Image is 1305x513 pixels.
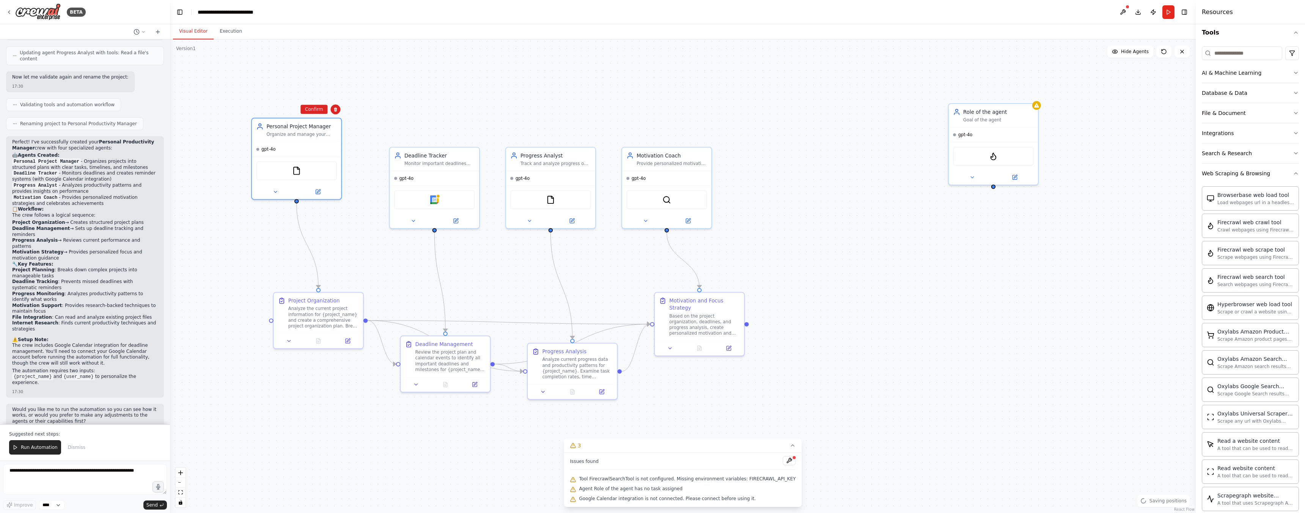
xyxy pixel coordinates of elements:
[516,175,530,181] span: gpt-4o
[1207,249,1214,257] img: FirecrawlScrapeWebsiteTool
[12,267,158,279] li: : Breaks down complex projects into manageable tasks
[12,139,154,151] strong: Personal Productivity Manager
[579,496,756,502] span: Google Calendar integration is not connected. Please connect before using it.
[68,444,85,450] span: Dismiss
[579,486,682,492] span: Agent Role of the agent has no task assigned
[9,431,161,437] p: Suggested next steps:
[12,212,158,219] p: The crew follows a logical sequence:
[12,206,158,212] h2: 📋
[64,440,89,455] button: Dismiss
[130,27,149,36] button: Switch to previous chat
[1202,63,1299,83] button: AI & Machine Learning
[12,220,158,226] li: → Creates structured project plans
[143,500,167,510] button: Send
[273,292,364,349] div: Project OrganizationAnalyze the current project information for {project_name} and create a compr...
[1217,200,1294,206] div: Load webpages url in a headless browser using Browserbase and return the contents
[176,488,186,497] button: fit view
[261,146,276,152] span: gpt-4o
[12,373,53,380] code: {project_name}
[542,348,586,355] div: Progress Analysis
[12,158,81,165] code: Personal Project Manager
[1217,445,1294,452] div: A tool that can be used to read a website content.
[335,337,360,345] button: Open in side panel
[542,357,613,380] div: Analyze current progress data and productivity patterns for {project_name}. Examine task completi...
[266,123,337,130] div: Personal Project Manager
[12,337,158,343] h2: ⚠️
[462,380,487,389] button: Open in side panel
[12,238,158,249] li: → Reviews current performance and patterns
[1207,386,1214,393] img: OxylabsGoogleSearchScraperTool
[1207,468,1214,475] img: ScrapeWebsiteTool
[1217,219,1294,226] div: Firecrawl web crawl tool
[176,497,186,507] button: toggle interactivity
[293,203,322,288] g: Edge from 0b0e352b-b006-4b0a-9cbf-4dd551a38f6c to 49735b3c-16d7-4179-9129-ab78f04c71cf
[12,279,58,284] strong: Deadline Tracking
[18,337,49,342] strong: Setup Note:
[20,50,157,62] span: Updating agent Progress Analyst with tools: Read a file's content
[1217,191,1294,199] div: Browserbase web load tool
[1207,195,1214,202] img: BrowserbaseLoadTool
[1217,309,1294,315] div: Scrape or crawl a website using Hyperbrowser and return the contents in properly formatted markdo...
[669,297,740,312] div: Motivation and Focus Strategy
[1217,391,1294,397] div: Scrape Google Search results with Oxylabs Google Search Scraper
[1207,413,1214,421] img: OxylabsUniversalScraperTool
[368,317,650,328] g: Edge from 49735b3c-16d7-4179-9129-ab78f04c71cf to 87534ac1-d42e-4b30-acda-13c3cf82dc6c
[1202,143,1299,163] button: Search & Research
[173,24,214,39] button: Visual Editor
[994,173,1035,182] button: Open in side panel
[505,147,596,229] div: Progress AnalystTrack and analyze progress on personal goals and projects, measuring completion r...
[153,481,164,493] button: Click to speak your automation idea
[389,147,480,229] div: Deadline TrackerMonitor important deadlines and milestones for {project_name}, create reminder sc...
[495,360,523,375] g: Edge from 0c96f97a-50a7-4719-8c2e-f7a2e6b9b14c to 1855e5d5-5ab7-4141-954b-b6ea72fe4085
[1217,437,1294,445] div: Read a website content
[430,195,439,204] img: Google Calendar
[1217,410,1294,417] div: Oxylabs Universal Scraper tool
[12,368,158,386] p: The automation requires two inputs: and to personalize the experience.
[1107,46,1153,58] button: Hide Agents
[288,297,340,304] div: Project Organization
[1179,7,1190,17] button: Hide right sidebar
[1207,495,1214,503] img: ScrapegraphScrapeTool
[1217,227,1294,233] div: Crawl webpages using Firecrawl and return the contents
[1202,129,1234,137] div: Integrations
[12,279,158,291] li: : Prevents missed deadlines with systematic reminders
[12,267,55,272] strong: Project Planning
[1217,336,1294,342] div: Scrape Amazon product pages with Oxylabs Amazon Product Scraper
[9,440,61,455] button: Run Automation
[1202,109,1246,117] div: File & Document
[12,343,158,366] p: The crew includes Google Calendar integration for deadline management. You'll need to connect you...
[579,476,796,482] span: Tool FirecrawlSearchTool is not configured. Missing environment variables: FIRECRAWL_API_KEY
[12,389,158,395] div: 17:30
[430,380,461,389] button: No output available
[12,226,70,231] strong: Deadline Management
[12,226,158,238] li: → Sets up deadline tracking and reminders
[963,117,1034,123] div: Goal of the agent
[435,217,476,225] button: Open in side panel
[12,159,158,171] li: - Organizes projects into structured plans with clear tasks, timelines, and milestones
[1217,273,1294,281] div: Firecrawl web search tool
[551,217,592,225] button: Open in side panel
[18,261,53,267] strong: Key Features:
[1202,69,1261,77] div: AI & Machine Learning
[1217,246,1294,253] div: Firecrawl web scrape tool
[662,195,671,204] img: SerperDevTool
[20,102,115,108] span: Validating tools and automation workflow
[637,161,707,166] div: Provide personalized motivation and focus strategies for {user_name} based on their productivity ...
[12,315,52,320] strong: File Integration
[1217,301,1294,308] div: Hyperbrowser web load tool
[1207,277,1214,284] img: FirecrawlSearchTool
[12,291,64,296] strong: Progress Monitoring
[1202,170,1270,177] div: Web Scraping & Browsing
[12,83,129,89] div: 17:30
[14,502,33,508] span: Improve
[12,320,158,332] li: : Finds current productivity techniques and strategies
[62,373,95,380] code: {user_name}
[1202,8,1233,17] h4: Resources
[404,161,475,166] div: Monitor important deadlines and milestones for {project_name}, create reminder schedules, and hel...
[621,147,712,229] div: Motivation CoachProvide personalized motivation and focus strategies for {user_name} based on the...
[404,152,475,159] div: Deadline Tracker
[663,233,703,288] g: Edge from a718d707-e57f-4e79-9557-b74c08524b85 to 87534ac1-d42e-4b30-acda-13c3cf82dc6c
[12,182,59,189] code: Progress Analyst
[622,321,650,375] g: Edge from 1855e5d5-5ab7-4141-954b-b6ea72fe4085 to 87534ac1-d42e-4b30-acda-13c3cf82dc6c
[266,132,337,137] div: Organize and manage your personal projects by creating structured project plans, tracking tasks, ...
